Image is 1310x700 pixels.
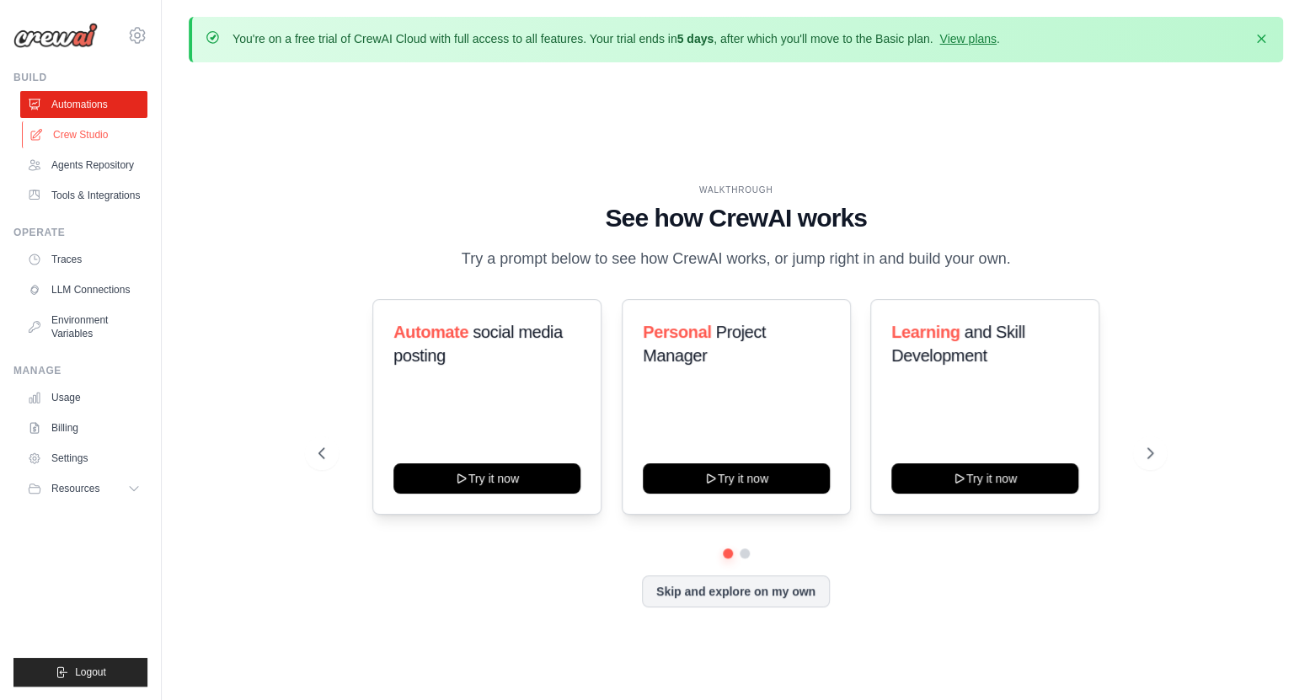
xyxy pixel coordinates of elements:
[233,30,1000,47] p: You're on a free trial of CrewAI Cloud with full access to all features. Your trial ends in , aft...
[13,226,147,239] div: Operate
[643,323,766,365] span: Project Manager
[51,482,99,495] span: Resources
[13,658,147,687] button: Logout
[13,71,147,84] div: Build
[393,463,580,494] button: Try it now
[891,463,1078,494] button: Try it now
[20,246,147,273] a: Traces
[20,414,147,441] a: Billing
[22,121,149,148] a: Crew Studio
[453,247,1019,271] p: Try a prompt below to see how CrewAI works, or jump right in and build your own.
[13,23,98,48] img: Logo
[676,32,714,45] strong: 5 days
[393,323,563,365] span: social media posting
[20,91,147,118] a: Automations
[891,323,960,341] span: Learning
[20,307,147,347] a: Environment Variables
[20,276,147,303] a: LLM Connections
[20,475,147,502] button: Resources
[939,32,996,45] a: View plans
[20,384,147,411] a: Usage
[642,575,830,607] button: Skip and explore on my own
[318,203,1153,233] h1: See how CrewAI works
[20,445,147,472] a: Settings
[13,364,147,377] div: Manage
[393,323,468,341] span: Automate
[643,463,830,494] button: Try it now
[891,323,1024,365] span: and Skill Development
[20,182,147,209] a: Tools & Integrations
[318,184,1153,196] div: WALKTHROUGH
[75,665,106,679] span: Logout
[20,152,147,179] a: Agents Repository
[643,323,711,341] span: Personal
